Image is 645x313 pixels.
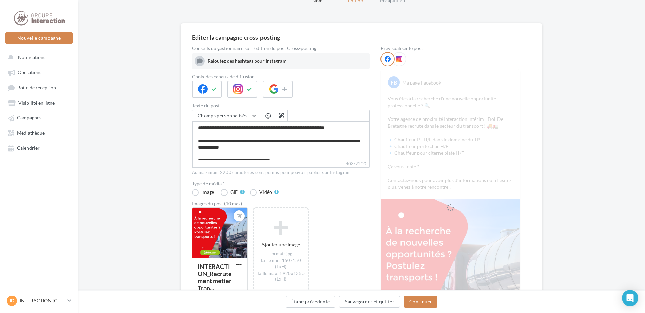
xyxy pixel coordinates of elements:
span: ID [9,297,14,304]
div: Au maximum 2200 caractères sont permis pour pouvoir publier sur Instagram [192,170,370,176]
a: Opérations [4,66,74,78]
a: Campagnes [4,111,74,124]
div: Ma page Facebook [402,79,441,86]
a: Calendrier [4,142,74,154]
button: Nouvelle campagne [5,32,73,44]
span: Opérations [18,70,41,75]
button: Continuer [404,296,437,308]
p: INTERACTION [GEOGRAPHIC_DATA] [20,297,65,304]
label: 403/2200 [192,160,370,168]
div: Open Intercom Messenger [622,290,638,306]
a: ID INTERACTION [GEOGRAPHIC_DATA] [5,294,73,307]
p: Vous êtes à la recherche d’une nouvelle opportunité professionnelle ? 🔍 Votre agence de proximité... [388,95,513,190]
button: Sauvegarder et quitter [339,296,400,308]
button: Champs personnalisés [192,110,260,122]
span: Calendrier [17,145,40,151]
button: Étape précédente [286,296,336,308]
div: INTERACTION_Recrutement metier Tran... [198,263,232,292]
div: Rajoutez des hashtags pour Instagram [208,58,367,65]
div: GIF [230,190,238,195]
div: Vidéo [259,190,272,195]
span: Champs personnalisés [198,113,247,118]
a: Boîte de réception [4,81,74,94]
label: Texte du post [192,103,370,108]
div: FB [388,76,400,88]
label: Type de média * [192,181,370,186]
a: Visibilité en ligne [4,96,74,109]
div: Images du post (10 max) [192,201,370,206]
span: Boîte de réception [17,85,56,90]
span: Notifications [18,54,45,60]
div: Conseils du gestionnaire sur l'édition du post Cross-posting [192,46,370,51]
div: Image [201,190,214,195]
button: Notifications [4,51,71,63]
a: Médiathèque [4,127,74,139]
span: Visibilité en ligne [18,100,55,106]
div: Prévisualiser le post [380,46,520,51]
span: Campagnes [17,115,41,121]
span: Médiathèque [17,130,45,136]
div: Editer la campagne cross-posting [192,34,280,40]
label: Choix des canaux de diffusion [192,74,370,79]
